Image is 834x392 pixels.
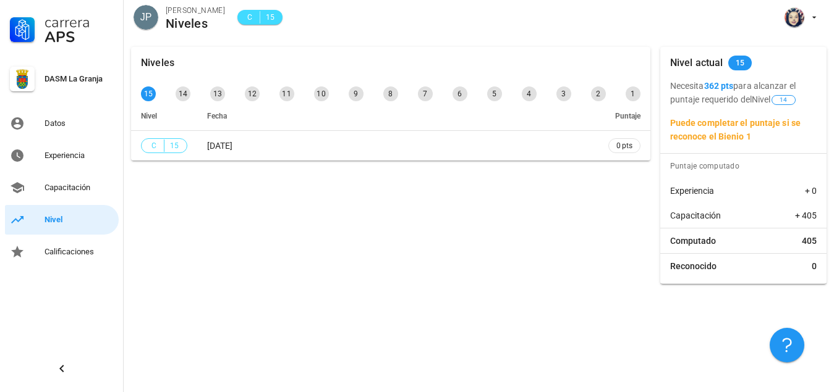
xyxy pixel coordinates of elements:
[5,237,119,267] a: Calificaciones
[141,86,156,101] div: 15
[279,86,294,101] div: 11
[169,140,179,152] span: 15
[210,86,225,101] div: 13
[805,185,817,197] span: + 0
[45,151,114,161] div: Experiencia
[616,140,632,152] span: 0 pts
[349,86,364,101] div: 9
[752,94,797,104] span: Nivel
[556,86,571,101] div: 3
[665,154,827,178] div: Puntaje computado
[134,5,158,30] div: avatar
[670,209,721,222] span: Capacitación
[5,173,119,202] a: Capacitación
[626,86,640,101] div: 1
[207,141,232,151] span: [DATE]
[615,112,640,120] span: Puntaje
[802,235,817,247] span: 405
[45,74,114,84] div: DASM La Granja
[207,112,227,120] span: Fecha
[131,101,197,131] th: Nivel
[45,119,114,128] div: Datos
[45,215,114,225] div: Nivel
[245,86,260,101] div: 12
[314,86,329,101] div: 10
[453,86,467,101] div: 6
[141,47,174,79] div: Niveles
[166,4,225,17] div: [PERSON_NAME]
[197,101,598,131] th: Fecha
[598,101,650,131] th: Puntaje
[383,86,398,101] div: 8
[670,185,714,197] span: Experiencia
[245,11,255,23] span: C
[176,86,190,101] div: 14
[166,17,225,30] div: Niveles
[736,56,745,70] span: 15
[704,81,734,91] b: 362 pts
[5,109,119,138] a: Datos
[780,96,787,104] span: 14
[45,247,114,257] div: Calificaciones
[45,15,114,30] div: Carrera
[670,79,817,106] p: Necesita para alcanzar el puntaje requerido del
[487,86,502,101] div: 5
[45,30,114,44] div: APS
[140,5,152,30] span: JP
[149,140,159,152] span: C
[5,141,119,170] a: Experiencia
[522,86,537,101] div: 4
[418,86,433,101] div: 7
[45,183,114,193] div: Capacitación
[265,11,275,23] span: 15
[591,86,606,101] div: 2
[795,209,817,222] span: + 405
[812,260,817,272] span: 0
[5,205,119,235] a: Nivel
[670,47,723,79] div: Nivel actual
[670,235,716,247] span: Computado
[141,112,157,120] span: Nivel
[670,260,717,272] span: Reconocido
[670,118,801,141] b: Puede completar el puntaje si se reconoce el Bienio 1
[785,7,804,27] div: avatar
